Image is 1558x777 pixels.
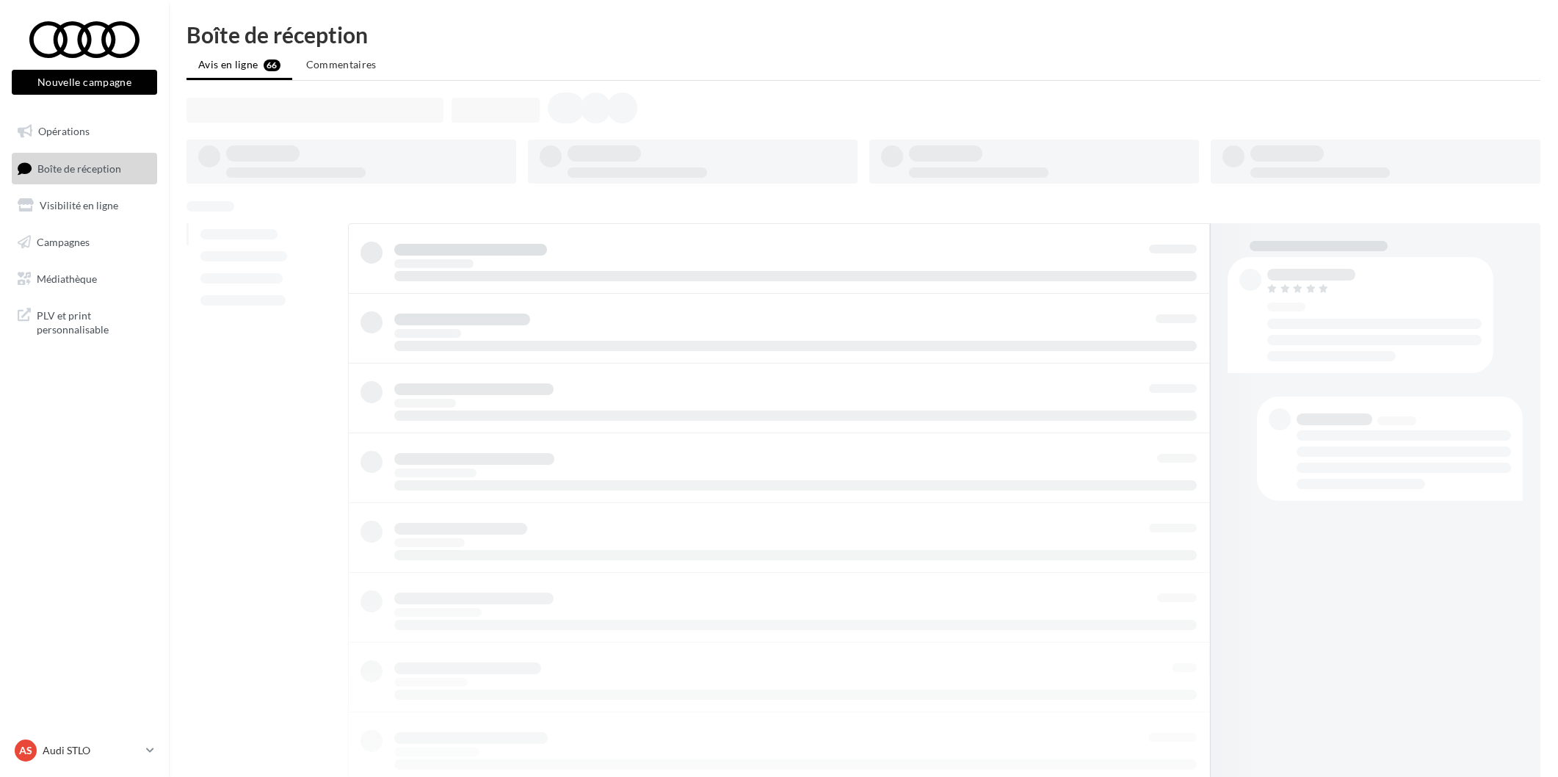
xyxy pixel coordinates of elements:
[9,300,160,343] a: PLV et print personnalisable
[306,58,377,71] span: Commentaires
[38,125,90,137] span: Opérations
[9,264,160,294] a: Médiathèque
[186,24,1540,46] div: Boîte de réception
[40,199,118,212] span: Visibilité en ligne
[37,236,90,248] span: Campagnes
[9,227,160,258] a: Campagnes
[19,743,32,758] span: AS
[9,116,160,147] a: Opérations
[12,737,157,765] a: AS Audi STLO
[12,70,157,95] button: Nouvelle campagne
[37,306,151,337] span: PLV et print personnalisable
[37,162,121,174] span: Boîte de réception
[9,190,160,221] a: Visibilité en ligne
[9,153,160,184] a: Boîte de réception
[37,272,97,284] span: Médiathèque
[43,743,140,758] p: Audi STLO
